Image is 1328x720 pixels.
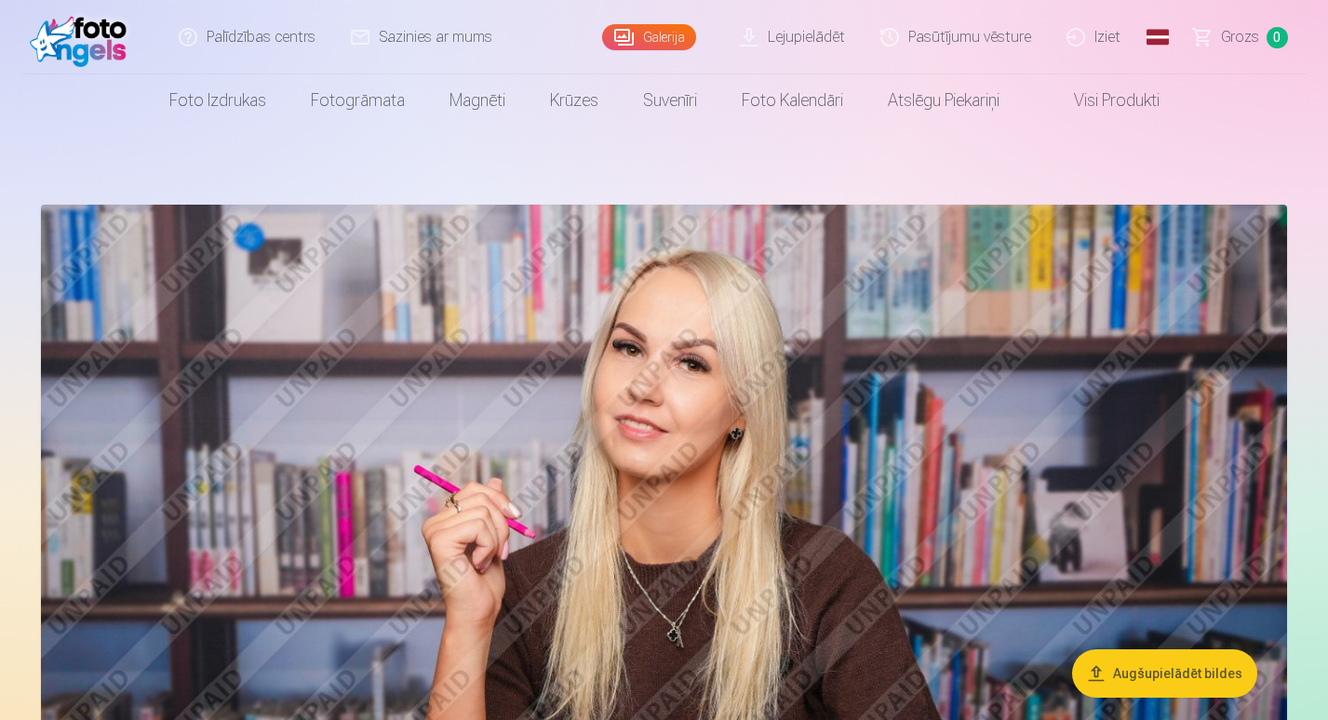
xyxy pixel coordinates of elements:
a: Foto kalendāri [719,74,865,127]
a: Magnēti [427,74,528,127]
a: Galerija [602,24,696,50]
span: 0 [1267,27,1288,48]
a: Atslēgu piekariņi [865,74,1022,127]
a: Krūzes [528,74,621,127]
a: Suvenīri [621,74,719,127]
a: Visi produkti [1022,74,1182,127]
button: Augšupielādēt bildes [1072,649,1257,698]
a: Foto izdrukas [147,74,288,127]
span: Grozs [1221,26,1259,48]
img: /fa1 [30,7,137,67]
a: Fotogrāmata [288,74,427,127]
